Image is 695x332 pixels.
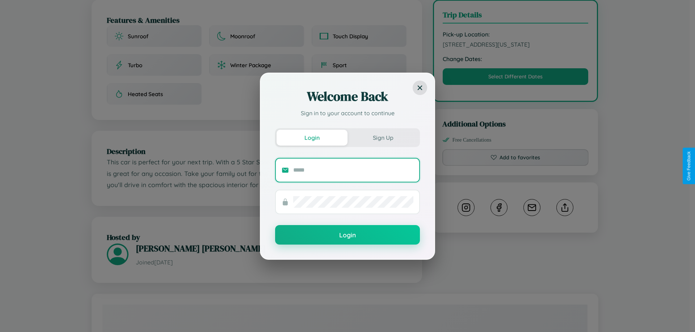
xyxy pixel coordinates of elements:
div: Give Feedback [686,151,691,181]
button: Login [277,130,347,146]
h2: Welcome Back [275,88,420,105]
p: Sign in to your account to continue [275,109,420,117]
button: Sign Up [347,130,418,146]
button: Login [275,225,420,245]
